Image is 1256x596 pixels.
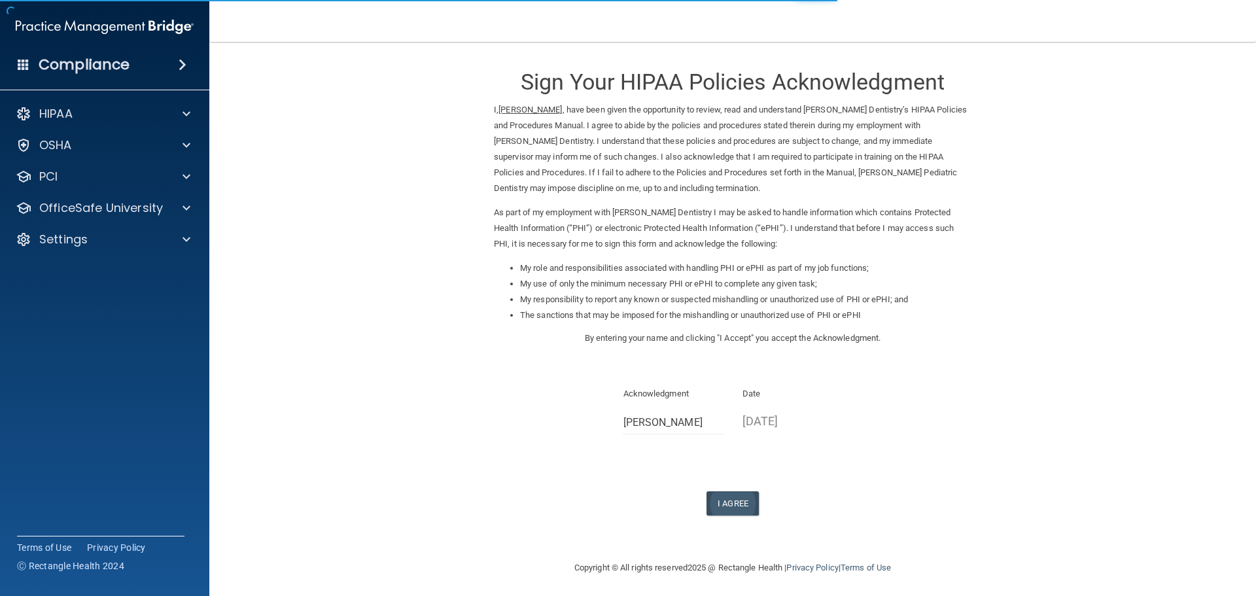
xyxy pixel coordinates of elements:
a: PCI [16,169,190,184]
p: HIPAA [39,106,73,122]
div: Copyright © All rights reserved 2025 @ Rectangle Health | | [494,547,971,589]
p: Date [742,386,843,402]
span: Ⓒ Rectangle Health 2024 [17,559,124,572]
li: My role and responsibilities associated with handling PHI or ePHI as part of my job functions; [520,260,971,276]
h4: Compliance [39,56,130,74]
a: HIPAA [16,106,190,122]
p: Settings [39,232,88,247]
img: PMB logo [16,14,194,40]
input: Full Name [623,410,724,434]
p: Acknowledgment [623,386,724,402]
p: As part of my employment with [PERSON_NAME] Dentistry I may be asked to handle information which ... [494,205,971,252]
p: By entering your name and clicking "I Accept" you accept the Acknowledgment. [494,330,971,346]
p: PCI [39,169,58,184]
p: I, , have been given the opportunity to review, read and understand [PERSON_NAME] Dentistry’s HIP... [494,102,971,196]
li: My use of only the minimum necessary PHI or ePHI to complete any given task; [520,276,971,292]
a: Privacy Policy [87,541,146,554]
li: The sanctions that may be imposed for the mishandling or unauthorized use of PHI or ePHI [520,307,971,323]
p: OfficeSafe University [39,200,163,216]
ins: [PERSON_NAME] [498,105,562,114]
a: OSHA [16,137,190,153]
a: OfficeSafe University [16,200,190,216]
li: My responsibility to report any known or suspected mishandling or unauthorized use of PHI or ePHI... [520,292,971,307]
p: [DATE] [742,410,843,432]
a: Terms of Use [841,563,891,572]
a: Terms of Use [17,541,71,554]
p: OSHA [39,137,72,153]
button: I Agree [706,491,759,516]
a: Privacy Policy [786,563,838,572]
h3: Sign Your HIPAA Policies Acknowledgment [494,70,971,94]
a: Settings [16,232,190,247]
